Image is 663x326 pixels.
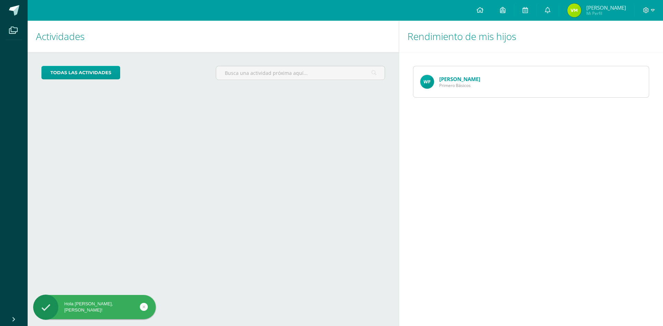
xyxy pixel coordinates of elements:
[439,76,480,82] a: [PERSON_NAME]
[36,21,391,52] h1: Actividades
[33,301,156,313] div: Hola [PERSON_NAME], [PERSON_NAME]!
[41,66,120,79] a: todas las Actividades
[216,66,384,80] input: Busca una actividad próxima aquí...
[567,3,581,17] img: 42d7c353566d25f0b2ea0aa9ee3080ea.png
[586,10,626,16] span: Mi Perfil
[407,21,655,52] h1: Rendimiento de mis hijos
[586,4,626,11] span: [PERSON_NAME]
[439,82,480,88] span: Primero Básicos
[420,75,434,89] img: 37b5590c7ccf50e918fb96859c7deff2.png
